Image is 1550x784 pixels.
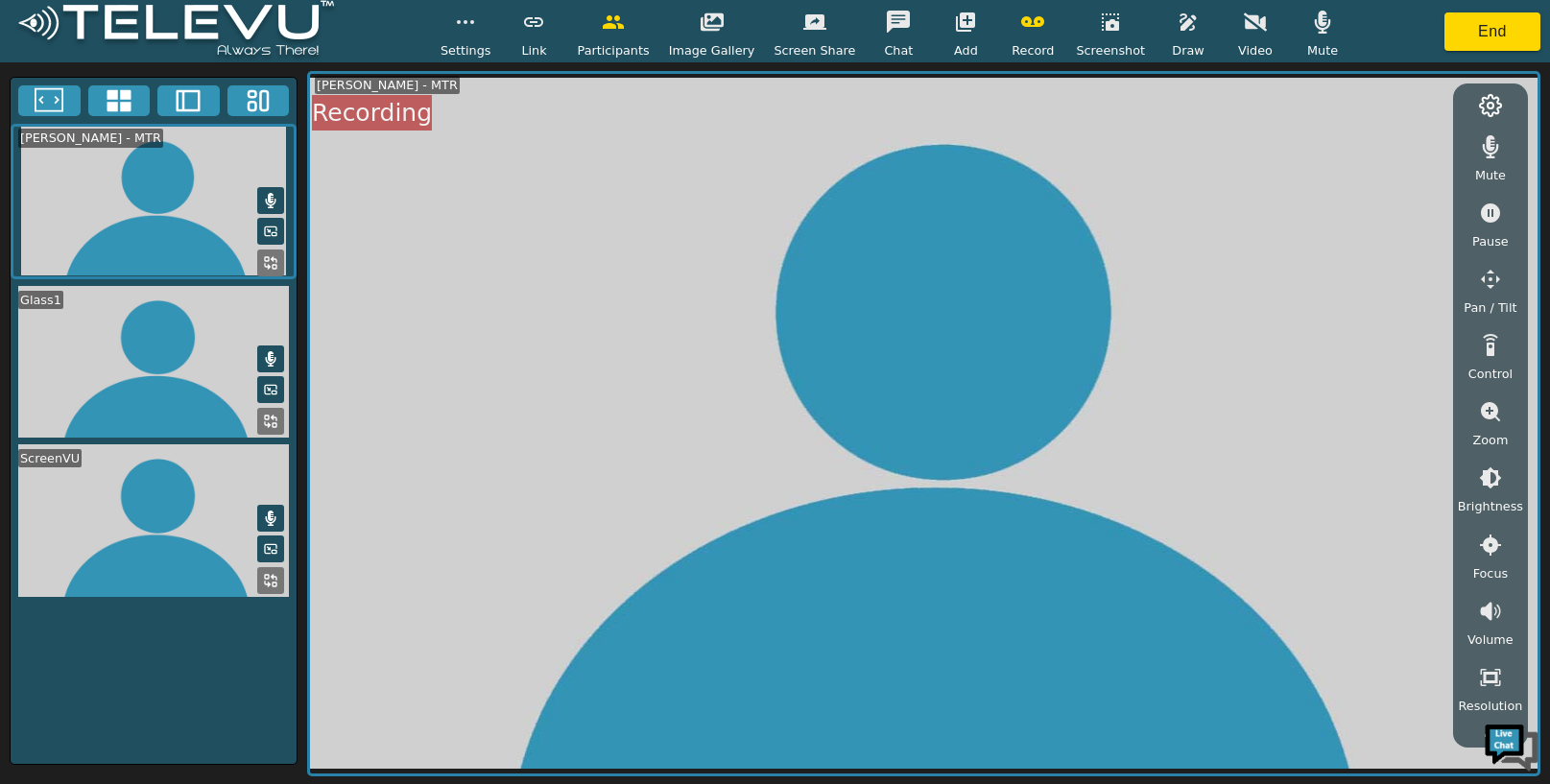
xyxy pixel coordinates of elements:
[1472,431,1508,449] span: Zoom
[257,567,284,594] button: Replace Feed
[257,376,284,403] button: Picture in Picture
[577,41,649,59] span: Participants
[227,85,290,116] button: Three Window Medium
[1172,41,1204,59] span: Draw
[521,41,546,59] span: Link
[1458,497,1523,515] span: Brightness
[18,85,81,116] button: Fullscreen
[441,41,491,59] span: Settings
[1475,166,1506,184] span: Mute
[1472,232,1509,250] span: Pause
[18,449,82,467] div: ScreenVU
[257,535,284,562] button: Picture in Picture
[1307,41,1338,59] span: Mute
[1012,41,1054,59] span: Record
[88,85,151,116] button: 4x4
[1238,41,1273,59] span: Video
[1473,564,1509,582] span: Focus
[669,41,755,59] span: Image Gallery
[1468,365,1513,383] span: Control
[315,76,460,94] div: [PERSON_NAME] - MTR
[884,41,913,59] span: Chat
[257,187,284,214] button: Mute
[774,41,855,59] span: Screen Share
[1483,717,1540,774] img: Chat Widget
[1464,298,1516,317] span: Pan / Tilt
[18,129,163,147] div: [PERSON_NAME] - MTR
[1458,697,1522,715] span: Resolution
[257,505,284,532] button: Mute
[1076,41,1145,59] span: Screenshot
[257,345,284,372] button: Mute
[312,95,432,131] div: Recording
[257,408,284,435] button: Replace Feed
[954,41,978,59] span: Add
[18,291,63,309] div: Glass1
[257,249,284,276] button: Replace Feed
[157,85,220,116] button: Two Window Medium
[257,218,284,245] button: Picture in Picture
[1467,630,1514,649] span: Volume
[1444,12,1540,51] button: End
